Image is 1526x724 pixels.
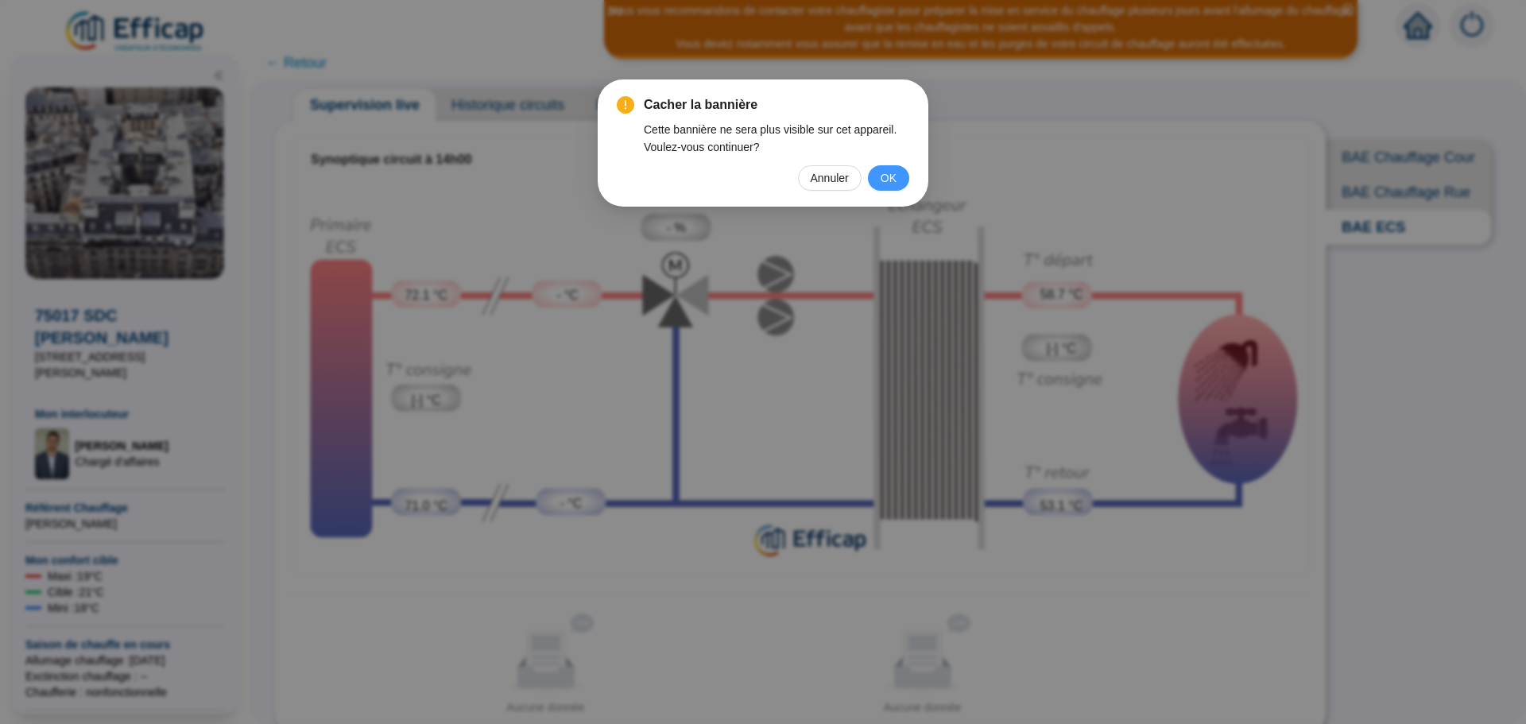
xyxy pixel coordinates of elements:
button: OK [868,165,909,191]
button: Annuler [798,165,862,191]
div: Cette bannière ne sera plus visible sur cet appareil. Voulez-vous continuer? [644,121,909,156]
span: Annuler [811,169,849,187]
span: Cacher la bannière [644,95,909,114]
span: OK [881,169,897,187]
span: exclamation-circle [617,96,634,114]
